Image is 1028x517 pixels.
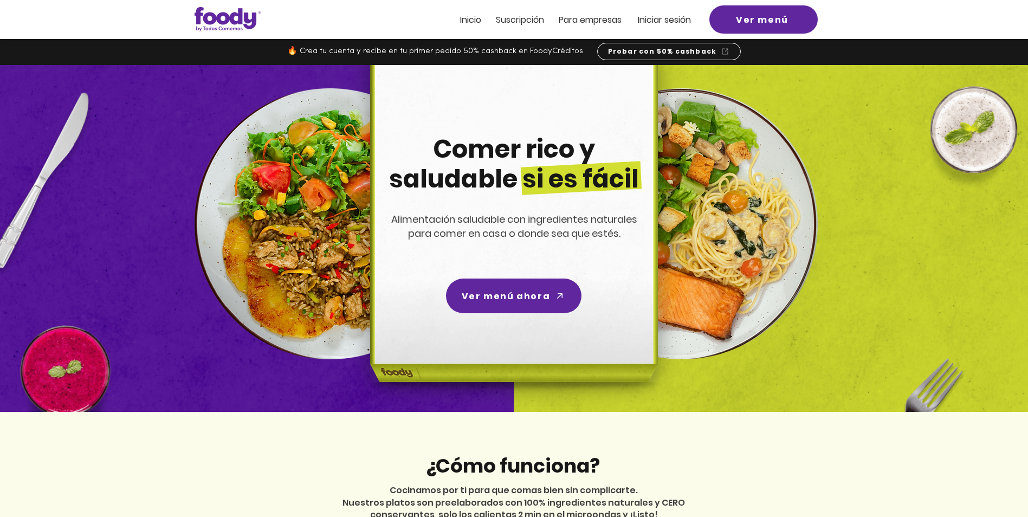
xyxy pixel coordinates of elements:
[638,15,691,24] a: Iniciar sesión
[195,88,465,359] img: left-dish-compress.png
[425,452,600,480] span: ¿Cómo funciona?
[287,47,583,55] span: 🔥 Crea tu cuenta y recibe en tu primer pedido 50% cashback en FoodyCréditos
[496,15,544,24] a: Suscripción
[390,484,638,496] span: Cocinamos por ti para que comas bien sin complicarte.
[391,212,637,240] span: Alimentación saludable con ingredientes naturales para comer en casa o donde sea que estés.
[496,14,544,26] span: Suscripción
[462,289,550,303] span: Ver menú ahora
[389,132,639,196] span: Comer rico y saludable si es fácil
[569,14,622,26] span: ra empresas
[736,13,788,27] span: Ver menú
[446,279,581,313] a: Ver menú ahora
[340,65,684,412] img: headline-center-compress.png
[638,14,691,26] span: Iniciar sesión
[195,7,261,31] img: Logo_Foody V2.0.0 (3).png
[608,47,717,56] span: Probar con 50% cashback
[460,14,481,26] span: Inicio
[597,43,741,60] a: Probar con 50% cashback
[460,15,481,24] a: Inicio
[559,15,622,24] a: Para empresas
[709,5,818,34] a: Ver menú
[559,14,569,26] span: Pa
